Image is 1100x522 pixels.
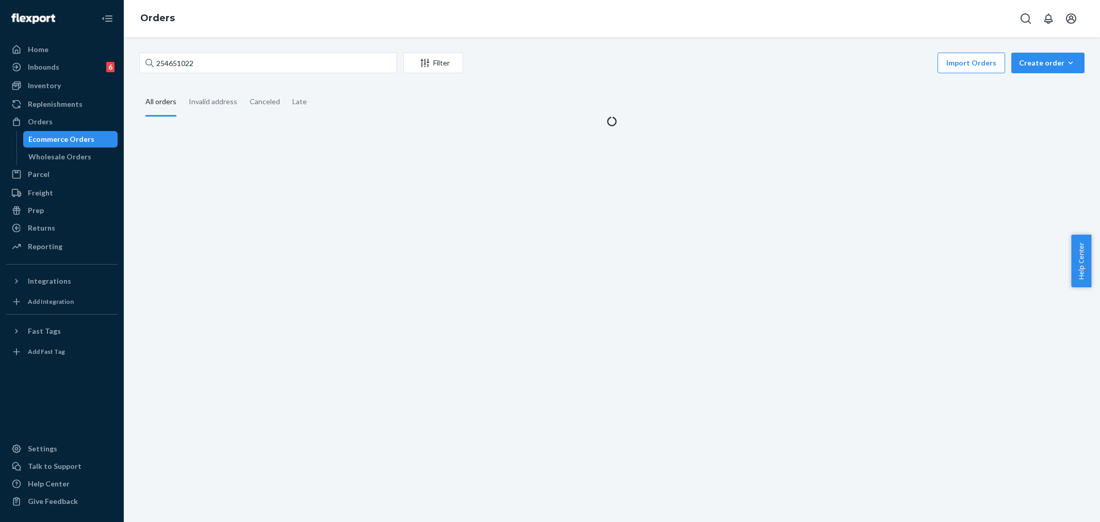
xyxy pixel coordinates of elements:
input: Search orders [139,53,397,73]
div: Fast Tags [28,326,61,336]
button: Close Navigation [97,8,118,29]
a: Inventory [6,77,118,94]
div: Settings [28,444,57,454]
a: Parcel [6,166,118,183]
ol: breadcrumbs [132,4,183,34]
img: Flexport logo [11,13,55,24]
div: Integrations [28,276,71,286]
div: Wholesale Orders [28,152,91,162]
div: Talk to Support [28,461,81,471]
div: Home [28,44,48,55]
div: Returns [28,223,55,233]
div: Canceled [250,88,280,115]
div: Inbounds [28,62,59,72]
a: Orders [6,113,118,130]
button: Fast Tags [6,323,118,339]
a: Orders [140,12,175,24]
div: All orders [145,88,176,117]
button: Give Feedback [6,493,118,510]
div: Ecommerce Orders [28,134,94,144]
div: Give Feedback [28,496,78,507]
div: Add Integration [28,297,74,306]
button: Open Search Box [1015,8,1036,29]
a: Talk to Support [6,458,118,475]
a: Ecommerce Orders [23,131,118,148]
div: Add Fast Tag [28,347,65,356]
a: Wholesale Orders [23,149,118,165]
button: Open account menu [1061,8,1081,29]
a: Add Fast Tag [6,344,118,360]
a: Inbounds6 [6,59,118,75]
div: Invalid address [189,88,237,115]
button: Create order [1011,53,1085,73]
a: Help Center [6,476,118,492]
a: Settings [6,441,118,457]
div: Help Center [28,479,70,489]
div: Replenishments [28,99,83,109]
a: Reporting [6,238,118,255]
a: Freight [6,185,118,201]
a: Returns [6,220,118,236]
button: Open notifications [1038,8,1059,29]
div: Prep [28,205,44,216]
a: Prep [6,202,118,219]
button: Filter [403,53,463,73]
div: Inventory [28,80,61,91]
a: Add Integration [6,293,118,310]
button: Import Orders [938,53,1005,73]
div: 6 [106,62,114,72]
div: Late [292,88,307,115]
div: Freight [28,188,53,198]
div: Filter [404,58,463,68]
button: Help Center [1071,235,1091,287]
a: Replenishments [6,96,118,112]
button: Integrations [6,273,118,289]
div: Create order [1019,58,1077,68]
div: Orders [28,117,53,127]
a: Home [6,41,118,58]
div: Reporting [28,241,62,252]
div: Parcel [28,169,50,180]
